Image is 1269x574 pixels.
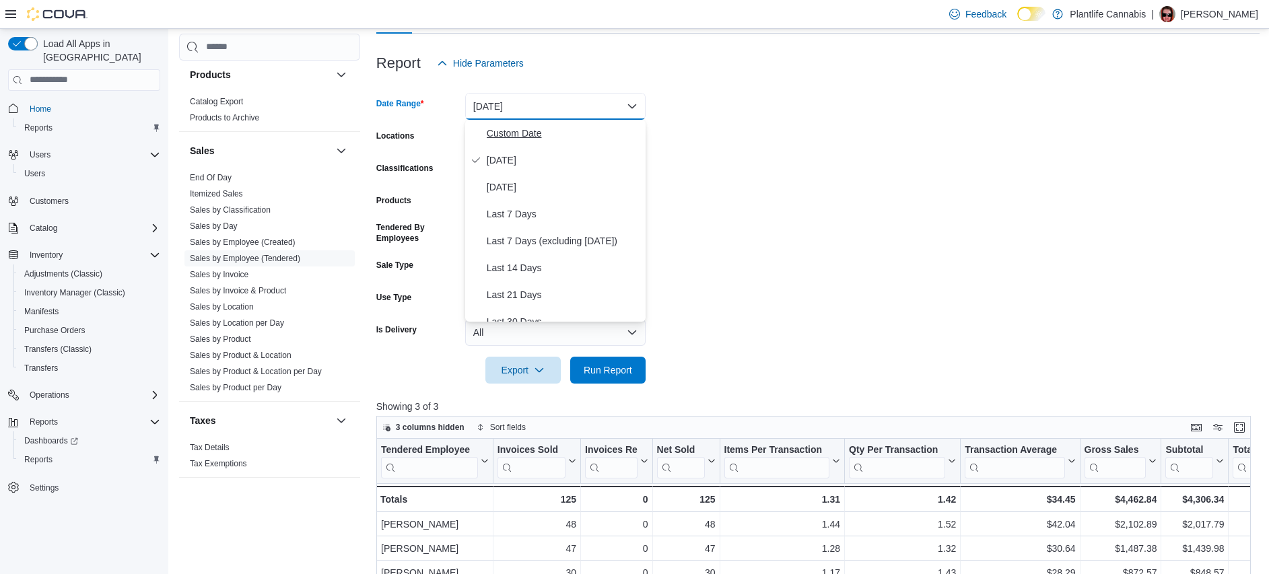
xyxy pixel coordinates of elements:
button: Transfers (Classic) [13,340,166,359]
button: All [465,319,646,346]
div: [PERSON_NAME] [381,516,489,532]
div: 48 [498,516,576,532]
div: $1,439.98 [1165,540,1224,557]
span: Dashboards [19,433,160,449]
button: Inventory Manager (Classic) [13,283,166,302]
div: Qty Per Transaction [849,443,945,456]
span: Purchase Orders [24,325,85,336]
span: Hide Parameters [453,57,524,70]
div: Select listbox [465,120,646,322]
div: Transaction Average [965,443,1064,456]
button: Display options [1210,419,1226,435]
span: Users [24,147,160,163]
input: Dark Mode [1017,7,1045,21]
div: Invoices Ref [585,443,637,478]
div: $30.64 [965,540,1075,557]
span: Operations [30,390,69,400]
a: Reports [19,452,58,468]
span: Transfers [19,360,160,376]
div: 1.28 [724,540,840,557]
div: Items Per Transaction [724,443,829,456]
button: Settings [3,477,166,497]
div: Tendered Employee [381,443,478,478]
span: Manifests [24,306,59,317]
a: Sales by Product & Location per Day [190,367,322,376]
span: Sales by Invoice & Product [190,285,286,296]
button: Reports [13,450,166,469]
span: Catalog [24,220,160,236]
div: $2,102.89 [1084,516,1157,532]
span: Adjustments (Classic) [24,268,102,279]
button: Tendered Employee [381,443,489,478]
a: Sales by Day [190,221,238,231]
span: Dashboards [24,435,78,446]
button: Taxes [333,412,349,429]
button: Users [3,145,166,164]
div: $34.45 [965,491,1075,507]
span: Last 7 Days [487,206,640,222]
a: Manifests [19,303,64,320]
span: Sales by Day [190,221,238,231]
span: Feedback [965,7,1006,21]
span: End Of Day [190,172,232,183]
div: Items Per Transaction [724,443,829,478]
a: Reports [19,120,58,136]
span: Last 14 Days [487,260,640,276]
label: Sale Type [376,260,413,271]
button: Reports [3,412,166,431]
span: Tax Details [190,442,230,453]
button: Reports [13,118,166,137]
span: [DATE] [487,152,640,168]
div: Subtotal [1165,443,1213,478]
a: Customers [24,193,74,209]
button: Export [485,357,561,384]
a: Tax Details [190,443,230,452]
span: Itemized Sales [190,188,243,199]
span: Reports [24,122,53,133]
button: Enter fullscreen [1231,419,1247,435]
span: Sales by Employee (Created) [190,237,296,248]
a: Sales by Invoice [190,270,248,279]
p: [PERSON_NAME] [1181,6,1258,22]
a: Sales by Employee (Tendered) [190,254,300,263]
span: Last 30 Days [487,314,640,330]
button: Run Report [570,357,646,384]
div: Invoices Sold [498,443,565,478]
a: Dashboards [19,433,83,449]
span: Sales by Location [190,301,254,312]
span: Transfers (Classic) [24,344,92,355]
a: Transfers [19,360,63,376]
button: Sales [190,144,331,157]
div: Sales [179,170,360,401]
button: Manifests [13,302,166,321]
div: Net Sold [656,443,704,478]
button: Catalog [24,220,63,236]
button: Gross Sales [1084,443,1157,478]
a: Sales by Location per Day [190,318,284,328]
span: Sales by Employee (Tendered) [190,253,300,264]
button: Hide Parameters [432,50,529,77]
label: Is Delivery [376,324,417,335]
span: Load All Apps in [GEOGRAPHIC_DATA] [38,37,160,64]
span: Users [24,168,45,179]
span: Sales by Product & Location per Day [190,366,322,377]
button: Keyboard shortcuts [1188,419,1204,435]
div: Sasha Iemelianenko [1159,6,1175,22]
button: Reports [24,414,63,430]
button: Net Sold [656,443,715,478]
span: 3 columns hidden [396,422,465,433]
div: $1,487.38 [1084,540,1157,557]
button: Transfers [13,359,166,378]
span: Dark Mode [1017,21,1018,22]
button: Adjustments (Classic) [13,264,166,283]
span: Sales by Location per Day [190,318,284,328]
span: Products to Archive [190,112,259,123]
div: [PERSON_NAME] [381,540,489,557]
div: $4,306.34 [1165,491,1224,507]
button: Invoices Ref [585,443,648,478]
img: Cova [27,7,88,21]
div: Tendered Employee [381,443,478,456]
div: Net Sold [656,443,704,456]
label: Tendered By Employees [376,222,460,244]
span: Reports [30,417,58,427]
